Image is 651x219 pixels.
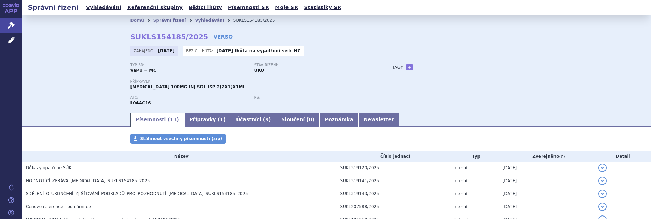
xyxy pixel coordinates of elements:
span: Interní [454,178,467,183]
a: Statistiky SŘ [302,3,343,12]
span: Interní [454,165,467,170]
p: Přípravek: [130,80,378,84]
a: Domů [130,18,144,23]
span: 0 [309,117,312,122]
a: Stáhnout všechny písemnosti (zip) [130,134,226,144]
a: Vyhledávání [195,18,224,23]
td: SUKL319141/2025 [337,174,450,187]
a: lhůta na vyjádření se k HZ [235,48,300,53]
span: Důkazy opatřené SÚKL [26,165,74,170]
button: detail [598,203,607,211]
p: ATC: [130,96,247,100]
p: Typ SŘ: [130,63,247,67]
strong: [DATE] [158,48,175,53]
th: Detail [595,151,651,162]
span: Interní [454,204,467,209]
a: Běžící lhůty [186,3,224,12]
strong: VaPÚ + MC [130,68,156,73]
span: Zahájeno: [134,48,156,54]
a: Účastníci (9) [231,113,276,127]
td: SUKL319143/2025 [337,187,450,200]
span: HODNOTÍCÍ_ZPRÁVA_TREMFYA_SUKLS154185_2025 [26,178,150,183]
span: 1 [220,117,224,122]
span: [MEDICAL_DATA] 100MG INJ SOL ISP 2(2X1)X1ML [130,84,246,89]
td: [DATE] [499,162,595,174]
td: [DATE] [499,200,595,213]
a: Poznámka [320,113,359,127]
p: RS: [254,96,371,100]
span: Běžící lhůta: [186,48,214,54]
a: Správní řízení [153,18,186,23]
strong: [DATE] [216,48,233,53]
button: detail [598,177,607,185]
strong: UKO [254,68,264,73]
h2: Správní řízení [22,2,84,12]
span: Stáhnout všechny písemnosti (zip) [140,136,222,141]
td: SUKL319120/2025 [337,162,450,174]
strong: GUSELKUMAB [130,101,151,105]
span: 13 [170,117,177,122]
a: Moje SŘ [273,3,300,12]
a: + [406,64,413,70]
th: Typ [450,151,499,162]
strong: - [254,101,256,105]
a: Referenční skupiny [125,3,185,12]
a: Přípravky (1) [184,113,231,127]
a: Newsletter [359,113,399,127]
a: Písemnosti SŘ [226,3,271,12]
p: Stav řízení: [254,63,371,67]
abbr: (?) [559,154,565,159]
a: VERSO [213,33,233,40]
span: Interní [454,191,467,196]
p: - [216,48,300,54]
a: Písemnosti (13) [130,113,184,127]
th: Zveřejněno [499,151,595,162]
button: detail [598,164,607,172]
button: detail [598,190,607,198]
strong: SUKLS154185/2025 [130,33,208,41]
span: 9 [265,117,269,122]
a: Vyhledávání [84,3,123,12]
span: Cenové reference - po námitce [26,204,91,209]
td: SUKL207588/2025 [337,200,450,213]
td: [DATE] [499,174,595,187]
h3: Tagy [392,63,403,71]
th: Název [22,151,337,162]
th: Číslo jednací [337,151,450,162]
span: SDĚLENÍ_O_UKONČENÍ_ZJIŠŤOVÁNÍ_PODKLADŮ_PRO_ROZHODNUTÍ_TREMFYA_SUKLS154185_2025 [26,191,248,196]
td: [DATE] [499,187,595,200]
a: Sloučení (0) [276,113,319,127]
li: SUKLS154185/2025 [233,15,284,26]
